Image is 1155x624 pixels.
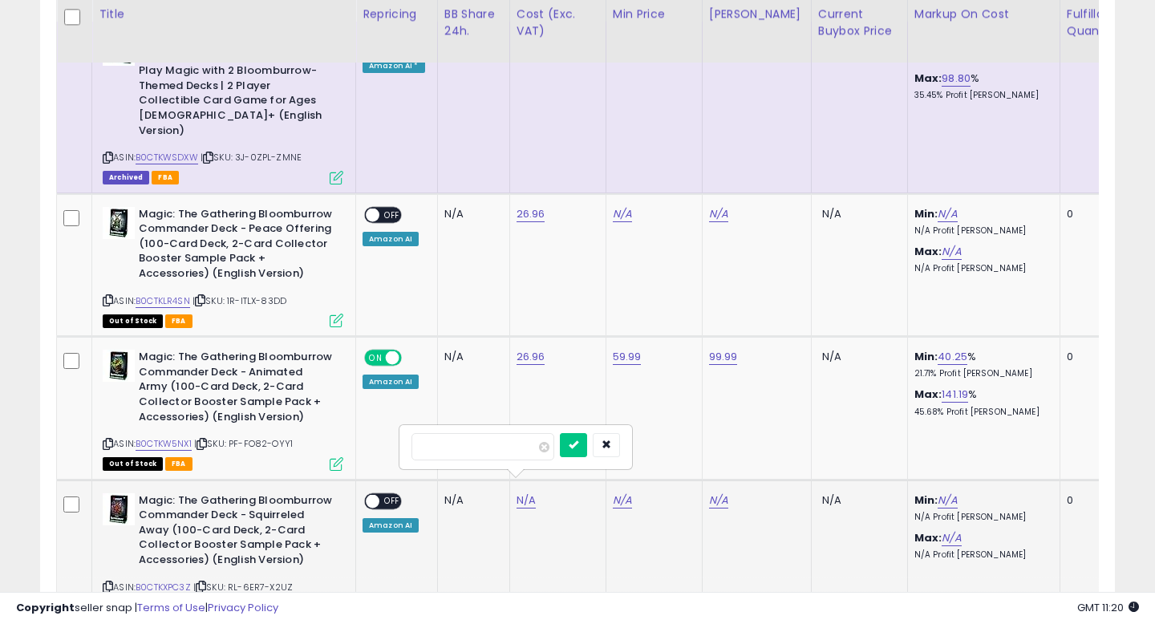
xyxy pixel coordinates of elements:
span: All listings that are currently out of stock and unavailable for purchase on Amazon [103,457,163,471]
b: Min: [914,492,938,508]
span: N/A [822,206,841,221]
b: Min: [914,206,938,221]
div: % [914,350,1048,379]
b: Magic: The Gathering - Bloomburrow Starter Kit | Learn to Play Magic with 2 Bloomburrow-Themed De... [139,34,334,142]
div: Current Buybox Price [818,6,901,39]
div: Cost (Exc. VAT) [517,6,599,39]
a: N/A [613,206,632,222]
div: Repricing [363,6,431,22]
img: 41pTOUKz98L._SL40_.jpg [103,493,135,525]
span: FBA [165,457,192,471]
div: 0 [1067,350,1116,364]
span: N/A [822,349,841,364]
a: N/A [613,492,632,509]
span: | SKU: 1R-ITLX-83DD [192,294,286,307]
p: 45.68% Profit [PERSON_NAME] [914,407,1048,418]
a: 26.96 [517,349,545,365]
a: 26.96 [517,206,545,222]
div: N/A [444,207,497,221]
span: OFF [399,351,425,365]
a: N/A [517,492,536,509]
div: N/A [444,350,497,364]
b: Magic: The Gathering Bloomburrow Commander Deck - Animated Army (100-Card Deck, 2-Card Collector ... [139,350,334,428]
p: N/A Profit [PERSON_NAME] [914,512,1048,523]
a: N/A [942,244,961,260]
div: ASIN: [103,207,343,326]
a: Privacy Policy [208,600,278,615]
img: 41LXk+VSh0L._SL40_.jpg [103,350,135,382]
span: | SKU: 3J-0ZPL-ZMNE [201,151,302,164]
a: B0CTKLR4SN [136,294,190,308]
div: N/A [444,493,497,508]
div: [PERSON_NAME] [709,6,804,22]
div: Amazon AI * [363,59,425,73]
a: N/A [942,530,961,546]
div: 0 [1067,207,1116,221]
p: 21.71% Profit [PERSON_NAME] [914,368,1048,379]
div: Title [99,6,349,22]
b: Max: [914,71,942,86]
div: Amazon AI [363,518,419,533]
div: Markup on Cost [914,6,1053,22]
span: ON [366,351,386,365]
a: 59.99 [613,349,642,365]
span: Listings that have been deleted from Seller Central [103,171,149,184]
a: 98.80 [942,71,971,87]
img: 41iDee4xKIL._SL40_.jpg [103,207,135,239]
a: 141.19 [942,387,968,403]
b: Max: [914,387,942,402]
div: BB Share 24h. [444,6,503,39]
p: N/A Profit [PERSON_NAME] [914,225,1048,237]
p: N/A Profit [PERSON_NAME] [914,263,1048,274]
p: N/A Profit [PERSON_NAME] [914,549,1048,561]
div: Amazon AI [363,232,419,246]
b: Magic: The Gathering Bloomburrow Commander Deck - Squirreled Away (100-Card Deck, 2-Card Collecto... [139,493,334,572]
div: seller snap | | [16,601,278,616]
div: % [914,71,1048,101]
span: 2025-10-11 11:20 GMT [1077,600,1139,615]
div: ASIN: [103,350,343,468]
div: Amazon AI [363,375,419,389]
b: Min: [914,349,938,364]
a: 99.99 [709,349,738,365]
span: OFF [379,494,405,508]
a: B0CTKW5NX1 [136,437,192,451]
p: 35.45% Profit [PERSON_NAME] [914,90,1048,101]
div: 0 [1067,493,1116,508]
div: % [914,387,1048,417]
b: Magic: The Gathering Bloomburrow Commander Deck - Peace Offering (100-Card Deck, 2-Card Collector... [139,207,334,286]
a: N/A [709,206,728,222]
span: FBA [152,171,179,184]
a: Terms of Use [137,600,205,615]
span: OFF [379,208,405,221]
div: ASIN: [103,34,343,183]
b: Max: [914,244,942,259]
a: N/A [938,492,957,509]
span: N/A [822,492,841,508]
span: All listings that are currently out of stock and unavailable for purchase on Amazon [103,314,163,328]
a: 40.25 [938,349,967,365]
div: Min Price [613,6,695,22]
b: Max: [914,530,942,545]
span: FBA [165,314,192,328]
a: N/A [709,492,728,509]
a: B0CTKWSDXW [136,151,198,164]
div: Fulfillable Quantity [1067,6,1122,39]
strong: Copyright [16,600,75,615]
a: N/A [938,206,957,222]
span: | SKU: PF-FO82-OYY1 [194,437,293,450]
